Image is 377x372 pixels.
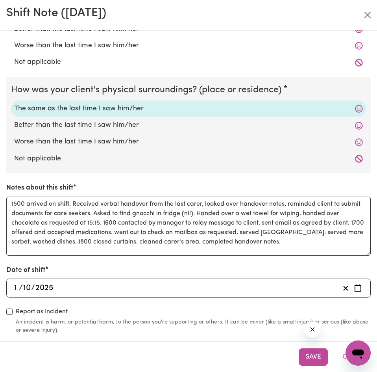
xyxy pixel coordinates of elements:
[23,282,31,294] input: --
[305,322,320,337] iframe: Close message
[340,282,352,294] button: Clear date of shift
[14,104,363,114] label: The same as the last time I saw him/her
[14,137,363,147] label: Worse than the last time I saw him/her
[14,120,363,130] label: Better than the last time I saw him/her
[35,282,54,294] input: ----
[346,340,371,366] iframe: Button to launch messaging window
[352,282,364,294] button: Enter the date of shift
[361,9,374,21] button: Close
[31,284,35,292] span: /
[5,6,48,12] span: Need any help?
[6,183,73,193] label: Notes about this shift
[14,57,363,67] label: Not applicable
[336,348,371,366] button: Close
[14,282,19,294] input: --
[6,265,45,275] label: Date of shift
[6,197,371,256] textarea: 1500 arrived on shift. Received verbal handover from the last carer, looked over handover notes. ...
[19,284,23,292] span: /
[11,84,285,97] legend: How was your client's physical surroundings? (place or residence)
[16,307,68,316] label: Report as Incident
[299,348,328,366] button: Save
[16,318,371,335] small: An incident is harm, or potential harm, to the person you're supporting or others. It can be mino...
[14,41,363,51] label: Worse than the last time I saw him/her
[14,154,363,164] label: Not applicable
[6,6,106,20] h2: Shift Note ( [DATE] )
